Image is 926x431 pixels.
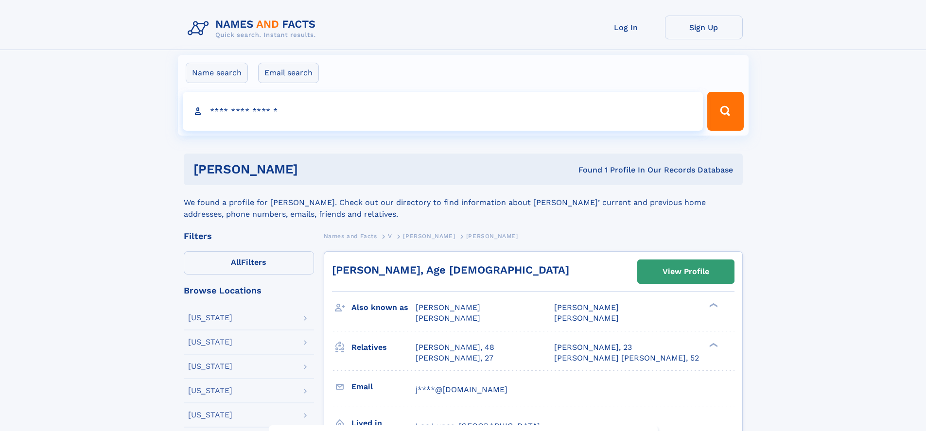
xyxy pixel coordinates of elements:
[193,163,438,175] h1: [PERSON_NAME]
[351,339,416,356] h3: Relatives
[184,251,314,275] label: Filters
[184,16,324,42] img: Logo Names and Facts
[231,258,241,267] span: All
[184,232,314,241] div: Filters
[188,411,232,419] div: [US_STATE]
[188,387,232,395] div: [US_STATE]
[184,185,743,220] div: We found a profile for [PERSON_NAME]. Check out our directory to find information about [PERSON_N...
[707,92,743,131] button: Search Button
[351,379,416,395] h3: Email
[466,233,518,240] span: [PERSON_NAME]
[665,16,743,39] a: Sign Up
[332,264,569,276] a: [PERSON_NAME], Age [DEMOGRAPHIC_DATA]
[403,233,455,240] span: [PERSON_NAME]
[388,233,392,240] span: V
[416,353,493,363] a: [PERSON_NAME], 27
[638,260,734,283] a: View Profile
[554,303,619,312] span: [PERSON_NAME]
[416,313,480,323] span: [PERSON_NAME]
[188,362,232,370] div: [US_STATE]
[416,342,494,353] a: [PERSON_NAME], 48
[324,230,377,242] a: Names and Facts
[663,260,709,283] div: View Profile
[186,63,248,83] label: Name search
[438,165,733,175] div: Found 1 Profile In Our Records Database
[184,286,314,295] div: Browse Locations
[188,338,232,346] div: [US_STATE]
[707,302,718,309] div: ❯
[403,230,455,242] a: [PERSON_NAME]
[554,353,699,363] a: [PERSON_NAME] [PERSON_NAME], 52
[554,342,632,353] a: [PERSON_NAME], 23
[416,303,480,312] span: [PERSON_NAME]
[351,299,416,316] h3: Also known as
[258,63,319,83] label: Email search
[554,313,619,323] span: [PERSON_NAME]
[188,314,232,322] div: [US_STATE]
[388,230,392,242] a: V
[707,342,718,348] div: ❯
[416,421,540,431] span: Los Lunas, [GEOGRAPHIC_DATA]
[183,92,703,131] input: search input
[587,16,665,39] a: Log In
